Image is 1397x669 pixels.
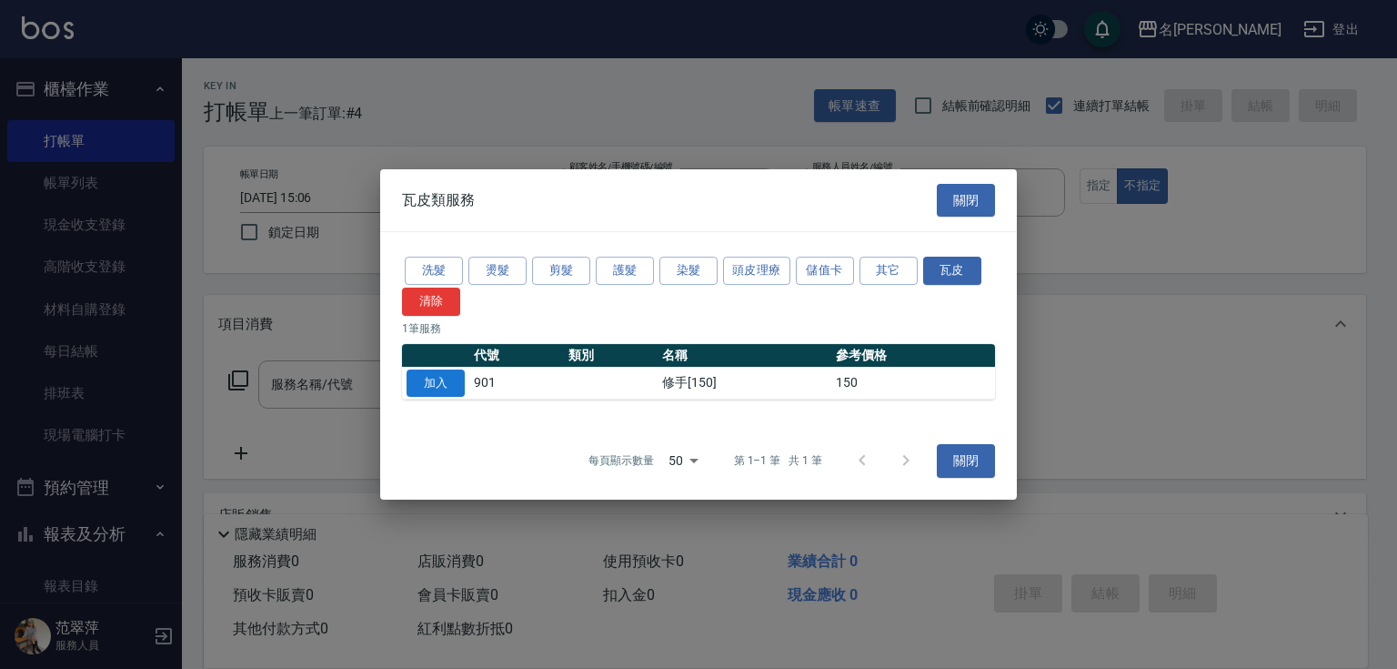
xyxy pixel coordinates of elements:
[564,344,658,368] th: 類別
[468,257,527,285] button: 燙髮
[937,184,995,218] button: 關閉
[734,452,822,469] p: 第 1–1 筆 共 1 筆
[402,191,475,209] span: 瓦皮類服務
[723,257,790,285] button: 頭皮理療
[658,344,831,368] th: 名稱
[796,257,854,285] button: 儲值卡
[937,444,995,478] button: 關閉
[407,370,465,398] button: 加入
[831,344,995,368] th: 參考價格
[831,367,995,400] td: 150
[659,257,718,285] button: 染髮
[469,344,564,368] th: 代號
[923,257,981,285] button: 瓦皮
[405,257,463,285] button: 洗髮
[661,436,705,485] div: 50
[469,367,564,400] td: 901
[532,257,590,285] button: 剪髮
[859,257,918,285] button: 其它
[658,367,831,400] td: 修手[150]
[402,320,995,337] p: 1 筆服務
[596,257,654,285] button: 護髮
[588,452,654,469] p: 每頁顯示數量
[402,288,460,316] button: 清除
